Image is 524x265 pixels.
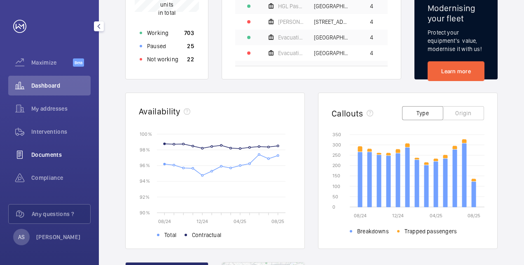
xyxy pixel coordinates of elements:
p: [PERSON_NAME] [36,233,81,241]
span: Trapped passengers [405,227,457,235]
text: 92 % [140,194,150,200]
text: 100 % [140,131,152,137]
text: 200 [332,163,341,168]
text: 150 [332,173,340,179]
span: 4 [370,35,373,40]
p: AS [18,233,25,241]
h2: Availability [139,106,180,116]
p: 25 [187,42,194,50]
text: 04/25 [234,219,246,224]
span: Documents [31,151,91,159]
h2: Callouts [332,108,363,119]
span: Interventions [31,128,91,136]
p: in total [153,0,181,17]
p: Paused [147,42,166,50]
span: 4 [370,3,373,9]
span: [GEOGRAPHIC_DATA] C Flats 45-101 - High Risk Building - [GEOGRAPHIC_DATA] 45-101 [314,50,351,56]
text: 08/25 [271,219,284,224]
a: Learn more [428,61,484,81]
h2: Modernising your fleet [428,3,484,23]
text: 50 [332,194,338,200]
span: Breakdowns [357,227,389,235]
p: Working [147,29,168,37]
span: [GEOGRAPHIC_DATA] - [GEOGRAPHIC_DATA] [314,3,351,9]
span: Evacuation - EPL No 3 Flats 45-101 L/h [278,35,304,40]
text: 98 % [140,147,150,153]
p: Protect your equipment's value, modernise it with us! [428,28,484,53]
span: 4 [370,19,373,25]
text: 08/24 [354,213,367,219]
span: My addresses [31,105,91,113]
text: 350 [332,132,341,137]
text: 08/25 [468,213,480,219]
text: 12/24 [392,213,404,219]
span: Any questions ? [32,210,90,218]
p: Not working [147,55,178,63]
text: 04/25 [430,213,442,219]
text: 12/24 [196,219,208,224]
button: Origin [443,106,484,120]
span: 4 [370,50,373,56]
text: 94 % [140,178,150,184]
p: 22 [187,55,194,63]
span: [PERSON_NAME] Platform Lift [278,19,304,25]
span: Contractual [192,231,221,239]
span: units [160,1,173,8]
span: Evacuation - EPL No 4 Flats 45-101 R/h [278,50,304,56]
span: Compliance [31,174,91,182]
p: 703 [184,29,194,37]
text: 96 % [140,163,150,168]
span: Maximize [31,58,73,67]
text: 100 [332,184,340,189]
button: Type [402,106,443,120]
text: 08/24 [158,219,171,224]
span: [GEOGRAPHIC_DATA] C Flats 45-101 - High Risk Building - [GEOGRAPHIC_DATA] 45-101 [314,35,351,40]
span: Dashboard [31,81,91,90]
span: Beta [73,58,84,67]
span: Total [164,231,176,239]
span: HGL Passenger Lift [278,3,304,9]
text: 90 % [140,209,150,215]
text: 250 [332,152,341,158]
span: [STREET_ADDRESS][PERSON_NAME] - [PERSON_NAME][GEOGRAPHIC_DATA] [314,19,351,25]
text: 300 [332,142,341,148]
text: 0 [332,204,335,210]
